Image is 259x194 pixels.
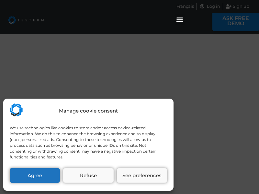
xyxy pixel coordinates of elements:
[175,14,185,25] div: Menu Toggle
[63,168,113,183] button: Refuse
[10,103,23,116] img: Testeum.com - Application crowdtesting platform
[10,168,60,183] button: Agree
[10,125,166,160] div: We use technologies like cookies to store and/or access device-related information. We do this to...
[117,168,167,183] button: See preferences
[59,107,118,115] div: Manage cookie consent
